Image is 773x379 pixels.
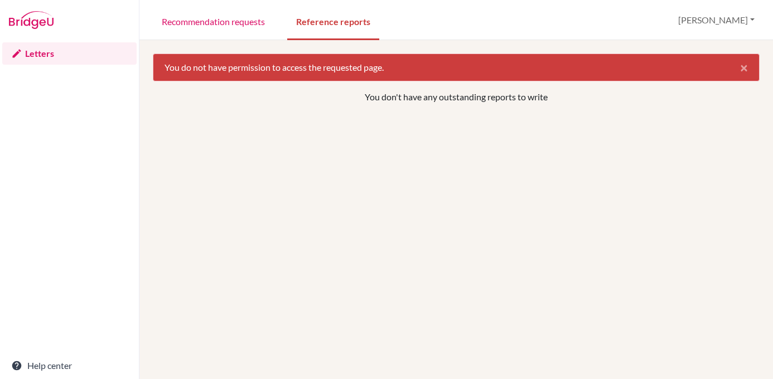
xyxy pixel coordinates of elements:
button: [PERSON_NAME] [673,9,760,31]
p: You don't have any outstanding reports to write [212,90,701,104]
a: Recommendation requests [153,2,274,40]
a: Letters [2,42,137,65]
button: Close [729,54,759,81]
a: Reference reports [287,2,379,40]
img: Bridge-U [9,11,54,29]
span: × [740,59,748,75]
a: Help center [2,354,137,377]
div: You do not have permission to access the requested page. [153,54,760,81]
